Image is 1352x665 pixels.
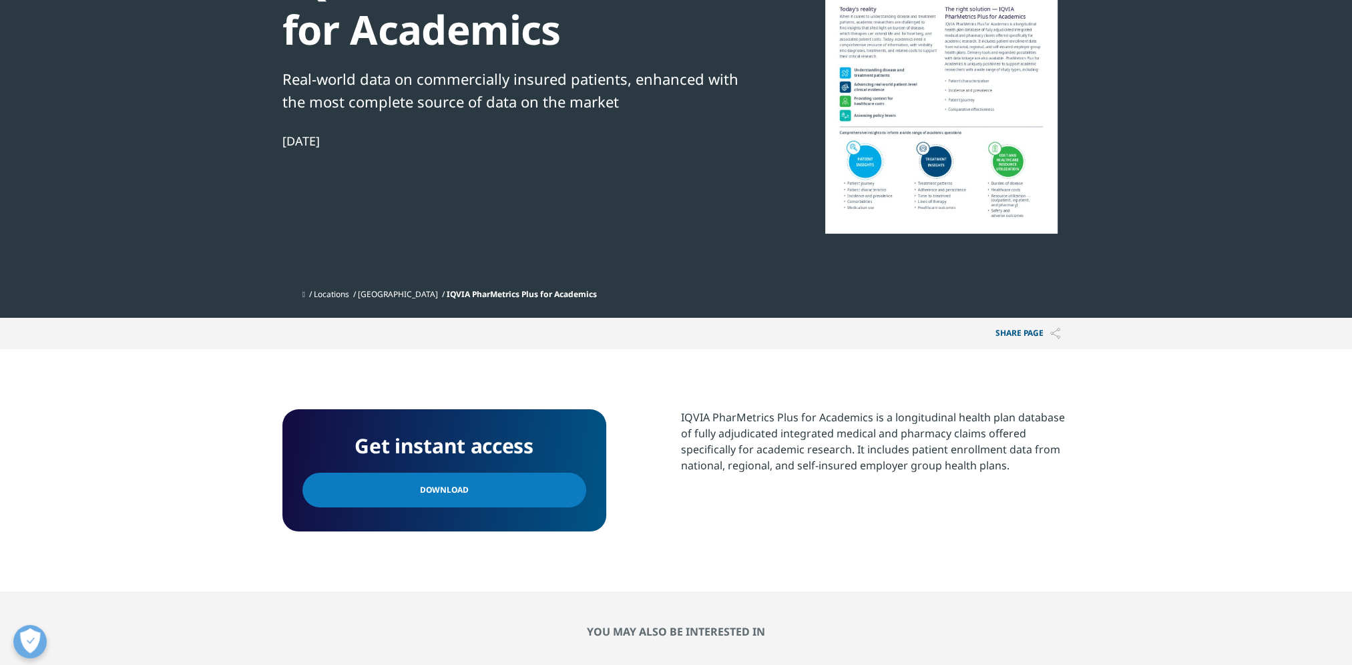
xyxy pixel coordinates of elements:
div: IQVIA PharMetrics Plus for Academics is a longitudinal health plan database of fully adjudicated ... [681,409,1070,473]
img: Share PAGE [1050,328,1060,339]
span: IQVIA PharMetrics Plus for Academics [447,288,597,300]
button: Präferenzen öffnen [13,625,47,658]
h2: You may also be interested in [282,625,1070,638]
p: Share PAGE [985,318,1070,349]
h4: Get instant access [302,429,586,463]
div: Real-world data on commercially insured patients, enhanced with the most complete source of data ... [282,67,740,113]
a: Locations [314,288,349,300]
a: [GEOGRAPHIC_DATA] [358,288,438,300]
button: Share PAGEShare PAGE [985,318,1070,349]
div: [DATE] [282,133,740,149]
span: Download [420,483,469,497]
a: Download [302,473,586,507]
